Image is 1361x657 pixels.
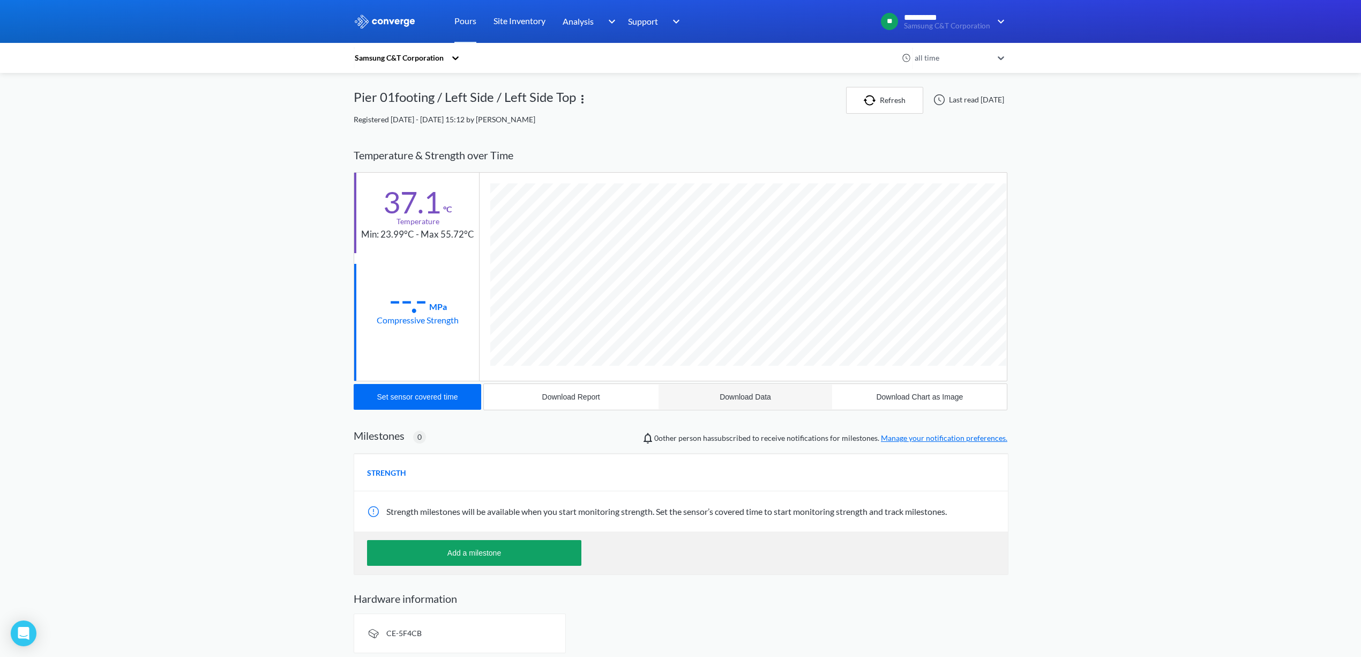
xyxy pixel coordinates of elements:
img: downArrow.svg [601,15,618,28]
button: Download Chart as Image [833,384,1007,410]
div: Temperature [397,216,439,227]
div: 37.1 [383,189,441,216]
div: Samsung C&T Corporation [354,52,446,64]
a: Manage your notification preferences. [881,433,1007,442]
button: Download Report [484,384,658,410]
button: Set sensor covered time [354,384,481,410]
img: notifications-icon.svg [641,432,654,445]
div: Last read [DATE] [928,93,1007,106]
img: downArrow.svg [990,15,1007,28]
div: --.- [389,286,427,313]
div: Open Intercom Messenger [11,621,36,646]
span: STRENGTH [367,467,406,479]
button: Refresh [846,87,923,114]
div: Compressive Strength [377,313,459,327]
h2: Milestones [354,429,405,442]
img: icon-clock.svg [902,53,911,63]
div: all time [912,52,992,64]
div: Temperature & Strength over Time [354,138,1007,172]
span: CE-5F4CB [386,629,422,638]
button: Download Data [658,384,832,410]
img: icon-refresh.svg [864,95,880,106]
span: 0 [417,431,422,443]
div: Min: 23.99°C - Max 55.72°C [361,227,474,242]
span: 0 other [654,433,677,442]
span: Analysis [563,14,594,28]
span: Strength milestones will be available when you start monitoring strength. Set the sensor’s covere... [386,506,947,516]
div: Pier 01footing / Left Side / Left Side Top [354,87,576,114]
div: Download Data [720,393,771,401]
button: Add a milestone [367,540,581,566]
span: Registered [DATE] - [DATE] 15:12 by [PERSON_NAME] [354,115,535,124]
div: Download Report [542,393,600,401]
img: downArrow.svg [665,15,683,28]
img: signal-icon.svg [367,627,380,640]
img: logo_ewhite.svg [354,14,416,28]
div: Set sensor covered time [377,393,458,401]
img: more.svg [576,93,589,106]
h2: Hardware information [354,592,1007,605]
span: Samsung C&T Corporation [904,22,990,30]
div: Download Chart as Image [876,393,963,401]
span: person has subscribed to receive notifications for milestones. [654,432,1007,444]
span: Support [628,14,658,28]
